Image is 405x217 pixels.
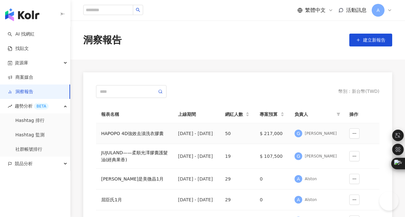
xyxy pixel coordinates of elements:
th: 專案預算 [255,106,289,123]
a: Hashtag 排行 [15,117,45,124]
td: $ 217,000 [255,123,289,144]
td: 29 [220,189,255,210]
td: 0 [255,189,289,210]
div: BETA [34,103,49,109]
a: 洞察報告 [8,89,33,95]
a: Hashtag 監測 [15,132,45,138]
span: 網紅人數 [225,111,245,118]
a: 社群帳號排行 [15,146,42,153]
div: [DATE] - [DATE] [178,196,215,203]
span: 活動訊息 [346,7,367,13]
span: 專案預算 [260,111,279,118]
img: logo [5,8,39,21]
div: 洞察報告 [83,33,122,47]
div: Alston [305,197,317,203]
span: filter [336,112,340,116]
a: HAPOPO 4D強效去漬洗衣膠囊 [101,130,168,137]
td: 29 [220,169,255,189]
span: G [297,153,300,160]
a: 屈臣氏1月 [101,196,168,203]
a: 商案媒合 [8,74,33,81]
span: 趨勢分析 [15,99,49,113]
span: rise [8,104,12,108]
span: 資源庫 [15,56,28,70]
span: 建立新報告 [363,37,385,43]
div: 幣別 ： 新台幣 ( TWD ) [338,88,379,95]
div: [DATE] - [DATE] [178,153,215,160]
td: 0 [255,169,289,189]
th: 操作 [344,106,379,123]
a: JUJULAND——柔順光澤膠囊護髮油(經典果香) [101,149,168,163]
a: [PERSON_NAME]是美微晶1月 [101,175,168,182]
td: 19 [220,144,255,169]
div: [DATE] - [DATE] [178,130,215,137]
div: [PERSON_NAME] [305,131,337,136]
button: 建立新報告 [349,34,392,46]
span: filter [335,109,342,119]
div: [PERSON_NAME] [305,154,337,159]
span: 負責人 [295,111,334,118]
span: G [297,130,300,137]
th: 上線期間 [173,106,220,123]
iframe: Help Scout Beacon - Open [379,191,399,211]
div: [DATE] - [DATE] [178,175,215,182]
th: 報表名稱 [96,106,173,123]
span: 繁體中文 [305,7,326,14]
td: 50 [220,123,255,144]
a: searchAI 找網紅 [8,31,35,37]
span: 競品分析 [15,157,33,171]
th: 網紅人數 [220,106,255,123]
span: A [297,175,300,182]
a: 找貼文 [8,45,29,52]
span: A [297,196,300,203]
span: A [377,7,380,14]
td: $ 107,500 [255,144,289,169]
div: Alston [305,176,317,182]
span: search [136,8,140,12]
